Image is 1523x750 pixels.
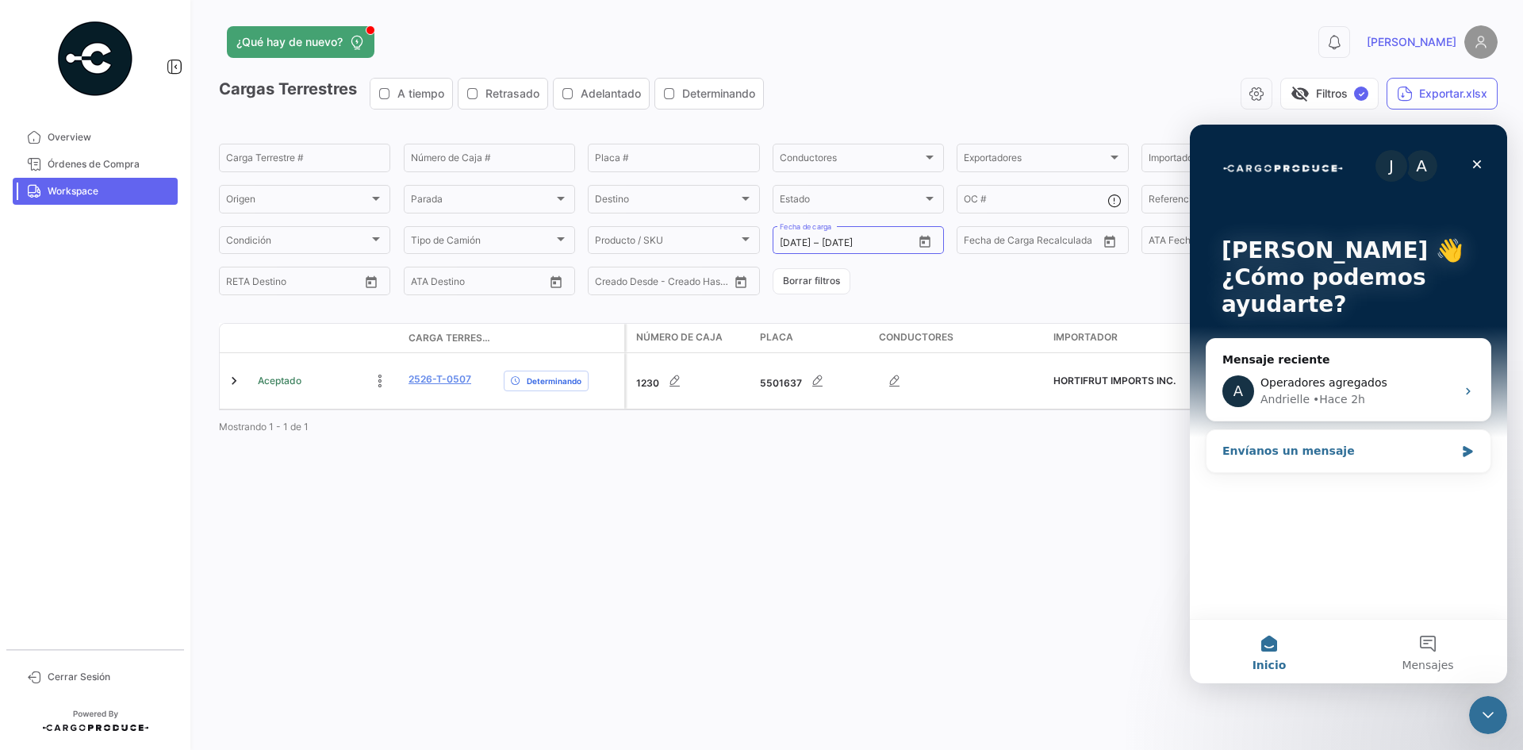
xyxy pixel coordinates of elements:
[760,330,793,344] span: Placa
[754,324,873,352] datatable-header-cell: Placa
[581,86,641,102] span: Adelantado
[266,278,329,289] input: Hasta
[1047,324,1190,352] datatable-header-cell: Importador
[1280,78,1379,110] button: visibility_offFiltros✓
[409,372,471,387] a: 2526-T-0507
[554,79,649,109] button: Adelantado
[780,196,923,207] span: Estado
[1190,125,1507,683] iframe: Intercom live chat
[226,237,369,248] span: Condición
[370,79,452,109] button: A tiempo
[411,237,554,248] span: Tipo de Camión
[411,278,459,289] input: ATA Desde
[497,332,624,344] datatable-header-cell: Delay Status
[48,184,171,198] span: Workspace
[879,330,953,344] span: Conductores
[1053,330,1118,344] span: Importador
[1354,87,1368,101] span: ✓
[665,278,728,289] input: Creado Hasta
[485,86,539,102] span: Retrasado
[409,331,491,345] span: Carga Terrestre #
[913,229,937,253] button: Open calendar
[595,237,738,248] span: Producto / SKU
[219,78,769,110] h3: Cargas Terrestres
[219,421,309,433] span: Mostrando 1 - 1 de 1
[1003,237,1067,248] input: Hasta
[458,79,547,109] button: Retrasado
[780,155,923,166] span: Conductores
[527,375,581,387] span: Determinando
[236,34,343,50] span: ¿Qué hay de nuevo?
[627,324,754,352] datatable-header-cell: Número de Caja
[595,196,738,207] span: Destino
[226,373,242,389] a: Expand/Collapse Row
[48,157,171,171] span: Órdenes de Compra
[822,237,885,248] input: Hasta
[682,86,755,102] span: Determinando
[1469,696,1507,734] iframe: Intercom live chat
[595,278,654,289] input: Creado Desde
[470,278,534,289] input: ATA Hasta
[636,365,747,397] div: 1230
[411,196,554,207] span: Parada
[814,237,819,248] span: –
[227,26,374,58] button: ¿Qué hay de nuevo?
[397,86,444,102] span: A tiempo
[1053,375,1176,387] span: HORTIFRUT IMPORTS INC.
[48,130,171,144] span: Overview
[13,151,178,178] a: Órdenes de Compra
[544,270,568,294] button: Open calendar
[226,278,255,289] input: Desde
[729,270,753,294] button: Open calendar
[13,124,178,151] a: Overview
[1464,25,1498,59] img: placeholder-user.png
[773,268,850,294] button: Borrar filtros
[964,237,992,248] input: Desde
[1291,84,1310,103] span: visibility_off
[226,196,369,207] span: Origen
[655,79,763,109] button: Determinando
[1149,237,1197,248] input: ATA Desde
[402,325,497,352] datatable-header-cell: Carga Terrestre #
[1367,34,1456,50] span: [PERSON_NAME]
[1149,155,1291,166] span: Importadores
[1387,78,1498,110] button: Exportar.xlsx
[636,330,723,344] span: Número de Caja
[13,178,178,205] a: Workspace
[780,237,811,248] input: Desde
[48,670,171,684] span: Cerrar Sesión
[359,270,383,294] button: Open calendar
[760,365,866,397] div: 5501637
[251,332,402,344] datatable-header-cell: Estado
[56,19,135,98] img: powered-by.png
[1098,229,1122,253] button: Open calendar
[964,155,1107,166] span: Exportadores
[258,374,301,388] span: Aceptado
[873,324,1047,352] datatable-header-cell: Conductores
